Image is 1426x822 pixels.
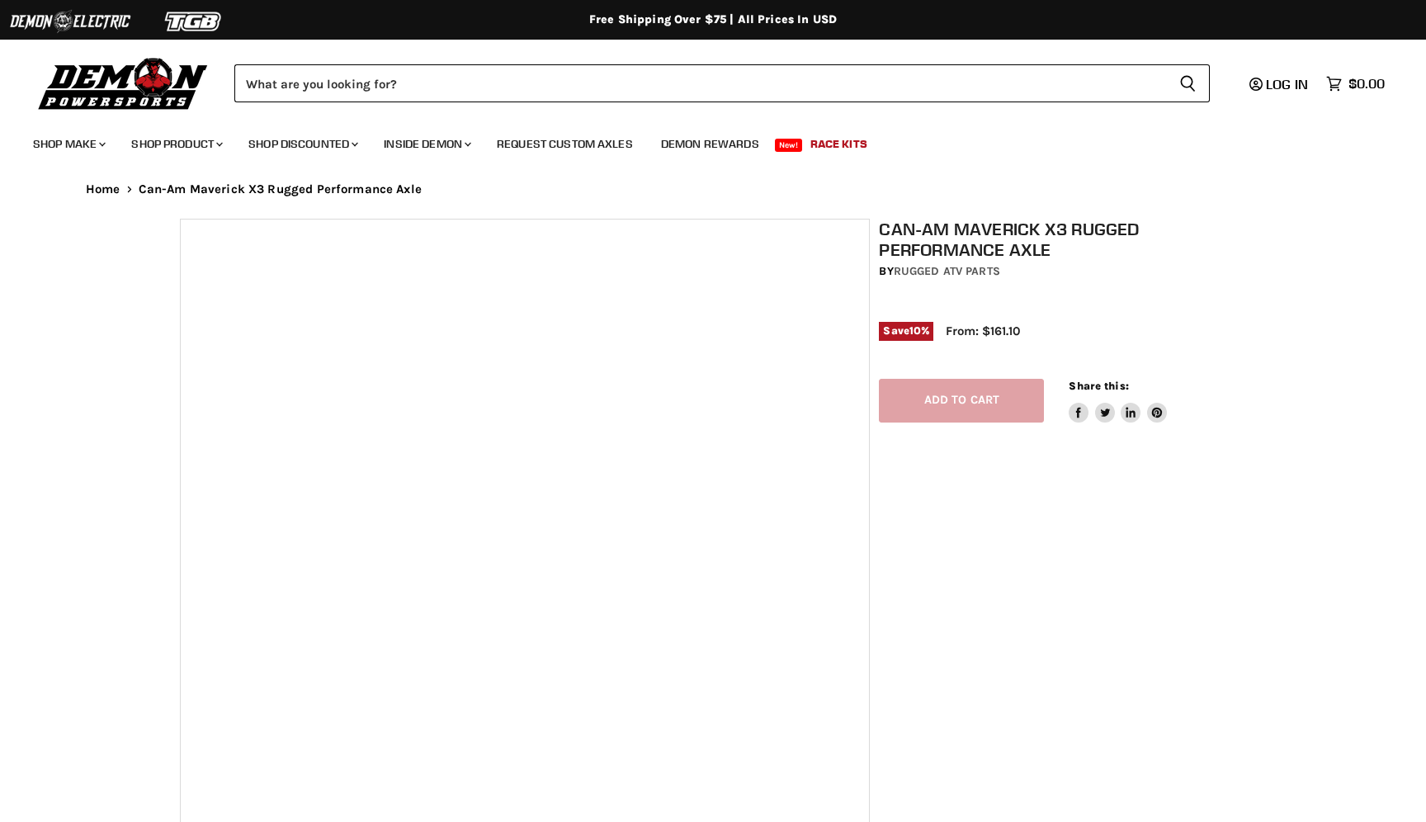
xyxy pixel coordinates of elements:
form: Product [234,64,1210,102]
a: Inside Demon [371,127,481,161]
span: New! [775,139,803,152]
a: Demon Rewards [649,127,772,161]
nav: Breadcrumbs [53,182,1373,196]
a: Shop Product [119,127,233,161]
img: Demon Electric Logo 2 [8,6,132,37]
span: Log in [1266,76,1308,92]
span: Share this: [1069,380,1128,392]
div: by [879,262,1255,281]
span: 10 [909,324,921,337]
a: Rugged ATV Parts [894,264,1000,278]
h1: Can-Am Maverick X3 Rugged Performance Axle [879,219,1255,260]
span: $0.00 [1348,76,1385,92]
aside: Share this: [1069,379,1167,423]
ul: Main menu [21,120,1381,161]
span: Save % [879,322,933,340]
button: Search [1166,64,1210,102]
img: TGB Logo 2 [132,6,256,37]
a: $0.00 [1318,72,1393,96]
a: Race Kits [798,127,880,161]
a: Shop Make [21,127,116,161]
a: Request Custom Axles [484,127,645,161]
span: Can-Am Maverick X3 Rugged Performance Axle [139,182,422,196]
a: Log in [1242,77,1318,92]
img: Demon Powersports [33,54,214,112]
a: Home [86,182,120,196]
div: Free Shipping Over $75 | All Prices In USD [53,12,1373,27]
input: Search [234,64,1166,102]
a: Shop Discounted [236,127,368,161]
span: From: $161.10 [946,324,1020,338]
